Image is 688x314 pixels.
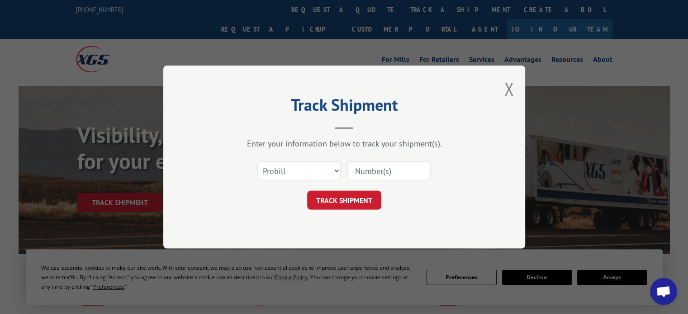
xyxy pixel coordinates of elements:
[209,138,480,149] div: Enter your information below to track your shipment(s).
[347,161,431,180] input: Number(s)
[650,278,677,305] div: Open chat
[209,98,480,116] h2: Track Shipment
[307,191,381,210] button: TRACK SHIPMENT
[504,77,514,101] button: Close modal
